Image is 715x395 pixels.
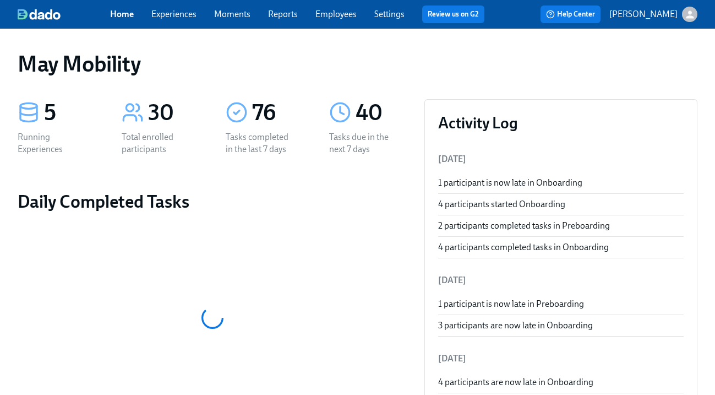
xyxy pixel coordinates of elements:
a: dado [18,9,110,20]
a: Experiences [151,9,197,19]
div: Tasks completed in the last 7 days [226,131,296,155]
div: 40 [356,99,407,127]
button: Help Center [541,6,601,23]
div: 5 [44,99,95,127]
div: 30 [148,99,199,127]
a: Reports [268,9,298,19]
div: 4 participants are now late in Onboarding [438,376,684,388]
div: 1 participant is now late in Onboarding [438,177,684,189]
a: Moments [214,9,250,19]
div: 2 participants completed tasks in Preboarding [438,220,684,232]
li: [DATE] [438,345,684,372]
div: Total enrolled participants [122,131,192,155]
a: Settings [374,9,405,19]
div: 76 [252,99,303,127]
li: [DATE] [438,267,684,294]
h1: May Mobility [18,51,140,77]
a: Review us on G2 [428,9,479,20]
div: 4 participants completed tasks in Onboarding [438,241,684,253]
button: Review us on G2 [422,6,484,23]
img: dado [18,9,61,20]
p: [PERSON_NAME] [609,8,678,20]
span: [DATE] [438,154,466,164]
div: 3 participants are now late in Onboarding [438,320,684,332]
div: Running Experiences [18,131,88,155]
div: Tasks due in the next 7 days [329,131,400,155]
h2: Daily Completed Tasks [18,191,407,213]
div: 4 participants started Onboarding [438,198,684,210]
h3: Activity Log [438,113,684,133]
button: [PERSON_NAME] [609,7,697,22]
a: Employees [315,9,357,19]
span: Help Center [546,9,595,20]
div: 1 participant is now late in Preboarding [438,298,684,310]
a: Home [110,9,134,19]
